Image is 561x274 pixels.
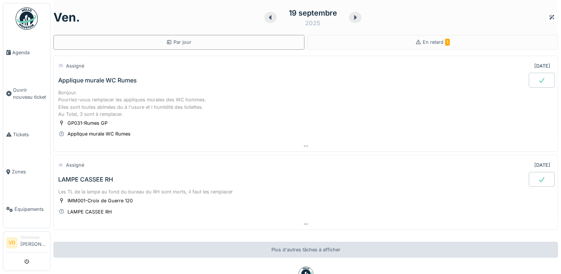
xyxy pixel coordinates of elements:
div: Applique murale WC Rumes [58,77,137,84]
div: Plus d'autres tâches à afficher [53,242,558,258]
li: [PERSON_NAME] [20,235,47,251]
span: Équipements [14,206,47,213]
span: Zones [12,168,47,175]
a: Ouvrir nouveau ticket [3,71,50,116]
div: LAMPE CASSEE RH [67,208,112,215]
div: IMM001-Croix de Guerre 120 [67,197,133,204]
span: Agenda [12,49,47,56]
div: 2025 [305,19,320,27]
div: 19 septembre [289,7,337,19]
div: Les TL de la lampe au fond du bureau du RH sont morts, il faut les remplacer [58,188,553,195]
span: Tickets [13,131,47,138]
span: En retard [423,39,450,45]
a: Équipements [3,190,50,228]
div: [DATE] [534,62,550,69]
div: Assigné [66,62,84,69]
h1: ven. [53,10,80,25]
div: Applique murale WC Rumes [67,130,131,137]
div: Assigné [66,162,84,169]
a: Tickets [3,116,50,153]
div: Technicien [20,235,47,240]
img: Badge_color-CXgf-gQk.svg [16,7,38,30]
li: VD [6,237,17,248]
div: Bonjour. Pourriez-vous remplacer les appliques murales des WC hommes. Elles sont toutes abîmées d... [58,89,553,118]
a: Zones [3,153,50,191]
span: 1 [445,39,450,46]
span: Ouvrir nouveau ticket [13,87,47,101]
div: GP031-Rumes GP [67,120,108,127]
div: Par jour [166,39,191,46]
div: LAMPE CASSEE RH [58,176,113,183]
a: Agenda [3,34,50,71]
div: [DATE] [534,162,550,169]
a: VD Technicien[PERSON_NAME] [6,235,47,252]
